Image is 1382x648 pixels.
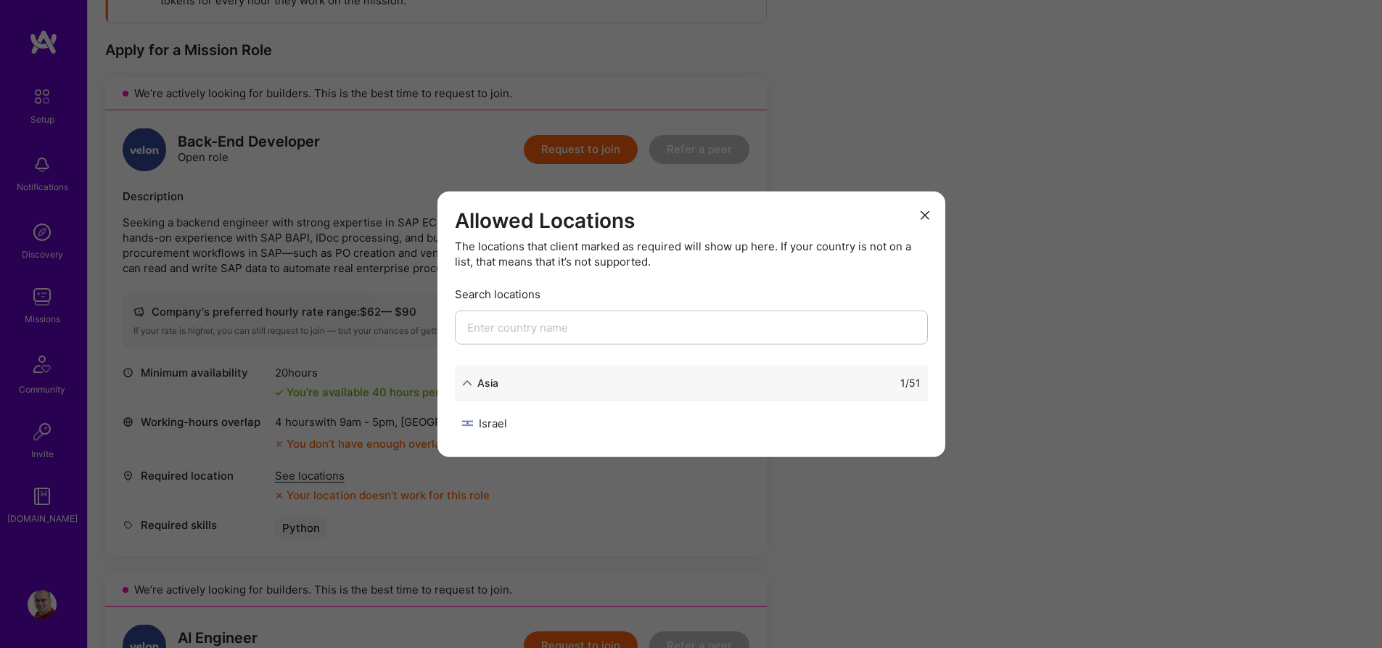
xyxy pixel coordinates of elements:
[455,311,928,345] input: Enter country name
[921,211,929,220] i: icon Close
[437,191,945,457] div: modal
[455,239,928,269] div: The locations that client marked as required will show up here. If your country is not on a list,...
[455,287,928,302] div: Search locations
[462,416,691,431] div: Israel
[455,208,928,233] h3: Allowed Locations
[477,375,498,390] div: Asia
[900,375,921,390] div: 1 / 51
[462,377,472,387] i: icon ArrowDown
[462,419,473,427] img: Israel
